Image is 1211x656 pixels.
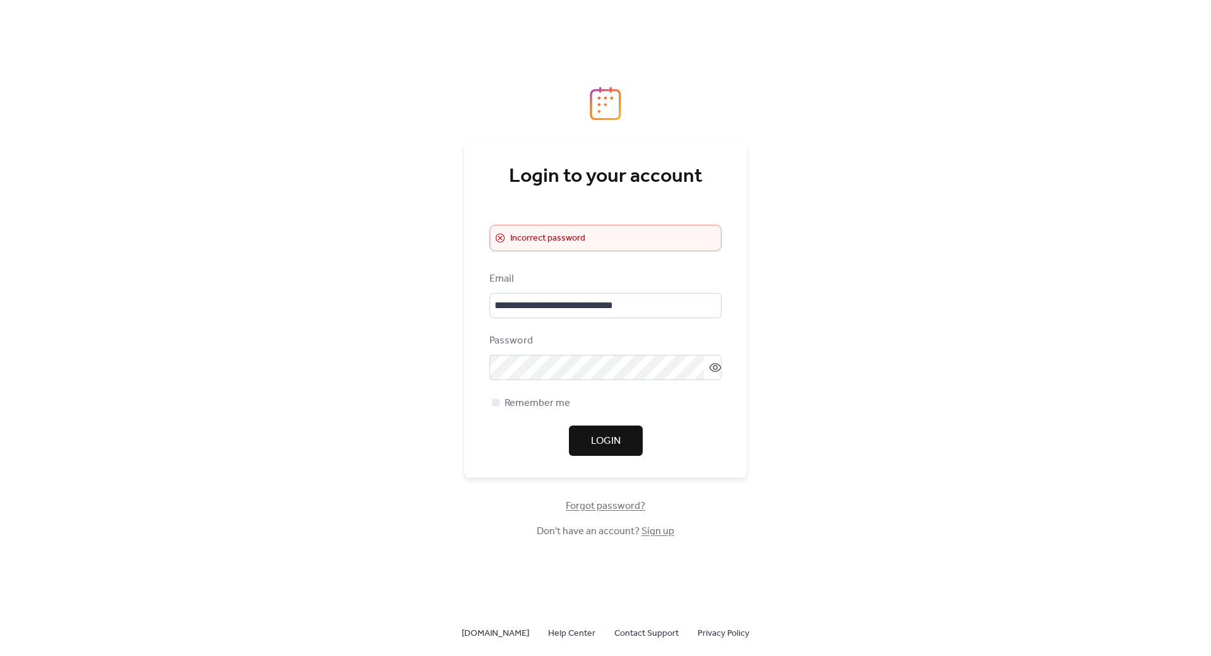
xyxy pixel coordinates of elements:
[698,625,749,641] a: Privacy Policy
[510,231,585,246] span: Incorrect password
[489,271,719,287] div: Email
[505,396,570,411] span: Remember me
[641,522,674,541] a: Sign up
[548,625,595,641] a: Help Center
[548,626,595,641] span: Help Center
[591,434,621,449] span: Login
[537,524,674,539] span: Don't have an account?
[462,626,529,641] span: [DOMAIN_NAME]
[489,164,722,189] div: Login to your account
[569,426,643,456] button: Login
[698,626,749,641] span: Privacy Policy
[566,503,645,510] a: Forgot password?
[614,625,679,641] a: Contact Support
[614,626,679,641] span: Contact Support
[462,625,529,641] a: [DOMAIN_NAME]
[590,86,621,121] img: logo
[566,499,645,514] span: Forgot password?
[489,333,719,349] div: Password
